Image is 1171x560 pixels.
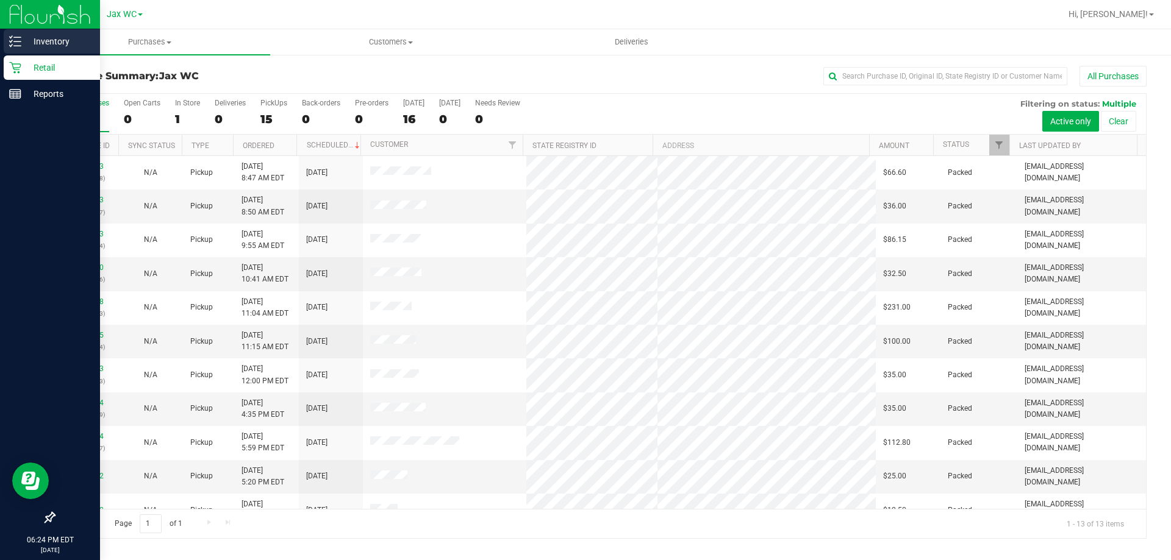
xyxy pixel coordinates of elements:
span: Jax WC [107,9,137,19]
span: $32.50 [883,268,906,280]
button: N/A [144,403,157,414]
span: [EMAIL_ADDRESS][DOMAIN_NAME] [1025,296,1139,319]
span: $86.15 [883,234,906,246]
a: 12008313 [70,364,104,373]
div: Open Carts [124,99,160,107]
span: Pickup [190,437,213,448]
div: PickUps [260,99,287,107]
input: Search Purchase ID, Original ID, State Registry ID or Customer Name... [823,67,1067,85]
p: Retail [21,60,95,75]
div: 0 [475,112,520,126]
a: Type [192,141,209,150]
div: 0 [355,112,389,126]
inline-svg: Retail [9,62,21,74]
button: Active only [1042,111,1099,132]
div: 0 [439,112,460,126]
span: Not Applicable [144,202,157,210]
div: Needs Review [475,99,520,107]
span: [EMAIL_ADDRESS][DOMAIN_NAME] [1025,498,1139,522]
a: 12007875 [70,331,104,339]
div: 0 [124,112,160,126]
div: [DATE] [439,99,460,107]
div: In Store [175,99,200,107]
span: [DATE] 4:35 PM EDT [242,397,284,420]
a: State Registry ID [532,141,596,150]
span: Pickup [190,268,213,280]
span: Multiple [1102,99,1136,108]
a: 12010614 [70,399,104,407]
span: Not Applicable [144,370,157,379]
span: Pickup [190,470,213,482]
span: Not Applicable [144,269,157,278]
span: Hi, [PERSON_NAME]! [1069,9,1148,19]
span: [EMAIL_ADDRESS][DOMAIN_NAME] [1025,397,1139,420]
span: Packed [948,302,972,313]
span: [DATE] [306,470,328,482]
span: [DATE] 11:04 AM EDT [242,296,288,319]
div: 15 [260,112,287,126]
span: [DATE] [306,336,328,347]
h3: Purchase Summary: [54,71,418,82]
div: Pre-orders [355,99,389,107]
span: [EMAIL_ADDRESS][DOMAIN_NAME] [1025,194,1139,218]
a: 12010822 [70,472,104,480]
span: [EMAIL_ADDRESS][DOMAIN_NAME] [1025,330,1139,353]
div: Back-orders [302,99,340,107]
span: [EMAIL_ADDRESS][DOMAIN_NAME] [1025,262,1139,285]
span: Not Applicable [144,303,157,311]
button: N/A [144,268,157,280]
span: Packed [948,369,972,381]
span: Pickup [190,167,213,179]
a: 12007440 [70,263,104,272]
p: 06:24 PM EDT [5,534,95,545]
span: Packed [948,470,972,482]
th: Address [653,135,869,156]
span: Packed [948,505,972,516]
span: Packed [948,336,972,347]
button: N/A [144,505,157,516]
a: Scheduled [307,141,362,149]
span: $100.00 [883,336,911,347]
span: [DATE] [306,369,328,381]
button: All Purchases [1080,66,1147,87]
a: 12006723 [70,196,104,204]
span: Packed [948,437,972,448]
span: [DATE] 5:20 PM EDT [242,465,284,488]
span: [DATE] 5:59 PM EDT [242,431,284,454]
span: [EMAIL_ADDRESS][DOMAIN_NAME] [1025,465,1139,488]
span: Pickup [190,234,213,246]
span: Packed [948,200,972,212]
span: Pickup [190,505,213,516]
span: Pickup [190,369,213,381]
span: Pickup [190,302,213,313]
span: [DATE] 8:50 AM EDT [242,194,284,218]
a: Last Updated By [1019,141,1081,150]
span: $25.00 [883,470,906,482]
a: 12011134 [70,432,104,441]
a: Deliveries [511,29,752,55]
span: $35.00 [883,369,906,381]
p: Inventory [21,34,95,49]
span: Not Applicable [144,404,157,413]
span: Not Applicable [144,472,157,480]
span: [EMAIL_ADDRESS][DOMAIN_NAME] [1025,161,1139,184]
iframe: Resource center [12,463,49,499]
div: 1 [175,112,200,126]
span: [DATE] 9:55 AM EDT [242,229,284,252]
a: 12007778 [70,297,104,306]
span: [DATE] 12:00 PM EDT [242,363,288,386]
a: 12007283 [70,230,104,238]
div: [DATE] [403,99,424,107]
span: Not Applicable [144,337,157,346]
div: 0 [302,112,340,126]
span: Purchases [29,37,270,48]
button: N/A [144,470,157,482]
a: Status [943,140,969,149]
a: Ordered [243,141,274,150]
span: Pickup [190,200,213,212]
span: [EMAIL_ADDRESS][DOMAIN_NAME] [1025,431,1139,454]
div: 0 [215,112,246,126]
span: [EMAIL_ADDRESS][DOMAIN_NAME] [1025,363,1139,386]
a: Customer [370,140,408,149]
button: N/A [144,234,157,246]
